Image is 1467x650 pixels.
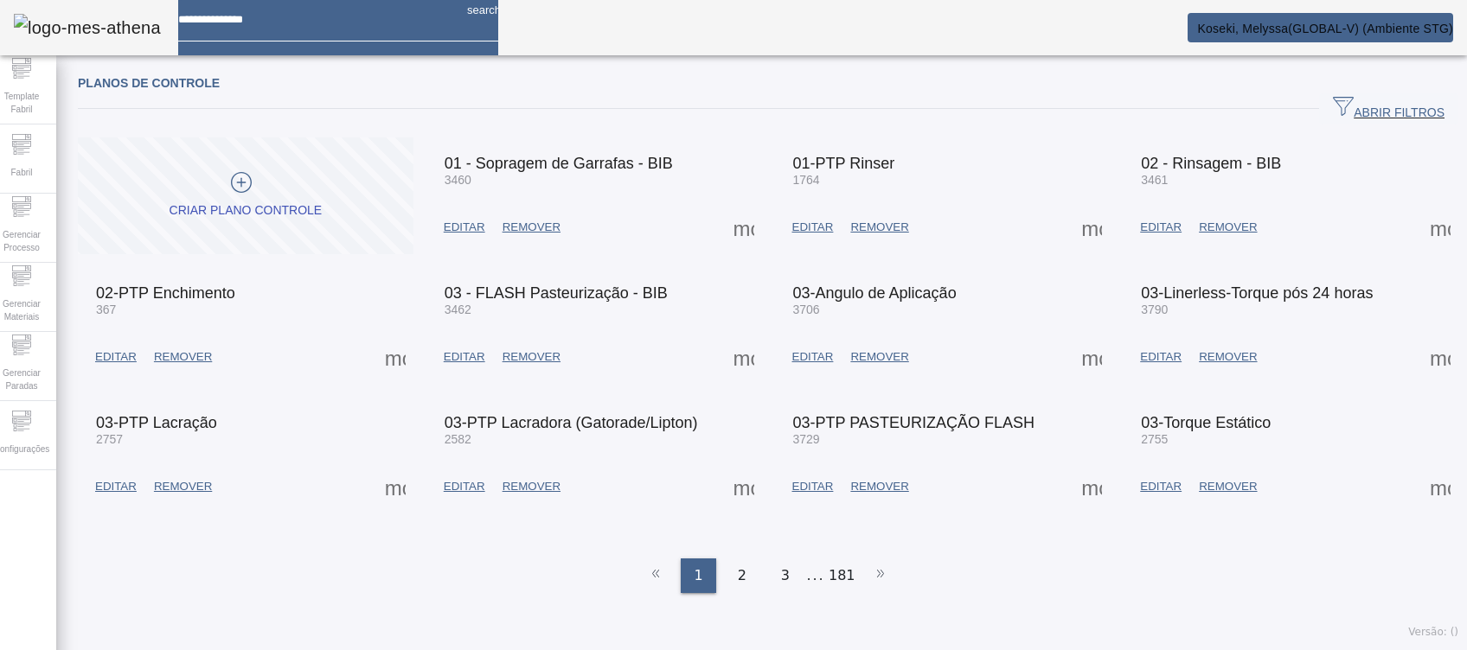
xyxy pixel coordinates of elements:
span: EDITAR [792,478,834,495]
span: REMOVER [850,348,908,366]
span: 03-PTP PASTEURIZAÇÃO FLASH [793,414,1035,431]
button: ABRIR FILTROS [1319,93,1458,124]
span: EDITAR [792,219,834,236]
span: 01 - Sopragem de Garrafas - BIB [445,155,673,172]
span: EDITAR [792,348,834,366]
button: Mais [1425,341,1456,373]
span: 3729 [793,432,820,446]
button: Mais [380,471,411,502]
span: EDITAR [95,478,137,495]
button: REMOVER [494,471,569,502]
button: Mais [1425,212,1456,243]
button: REMOVER [494,341,569,373]
button: REMOVER [842,471,917,502]
span: 3790 [1141,303,1168,316]
span: REMOVER [850,219,908,236]
span: 3460 [445,173,471,187]
span: Koseki, Melyssa(GLOBAL-V) (Ambiente STG) [1197,22,1453,35]
span: 2755 [1141,432,1168,446]
button: EDITAR [784,341,842,373]
span: REMOVER [850,478,908,495]
button: REMOVER [842,341,917,373]
button: EDITAR [784,212,842,243]
span: 01-PTP Rinser [793,155,895,172]
img: logo-mes-athena [14,14,161,41]
span: EDITAR [1140,478,1182,495]
button: EDITAR [435,471,494,502]
button: REMOVER [1190,341,1265,373]
span: 3 [781,565,790,586]
button: REMOVER [145,471,221,502]
button: EDITAR [1131,341,1190,373]
button: EDITAR [1131,471,1190,502]
span: REMOVER [1199,348,1257,366]
button: REMOVER [494,212,569,243]
span: 03-PTP Lacração [96,414,217,431]
button: Mais [1076,212,1107,243]
span: EDITAR [1140,219,1182,236]
span: EDITAR [444,219,485,236]
button: Mais [728,471,759,502]
button: EDITAR [86,471,145,502]
span: EDITAR [95,348,137,366]
span: REMOVER [503,478,561,495]
li: 181 [829,558,855,593]
span: 02-PTP Enchimento [96,284,235,302]
span: REMOVER [1199,478,1257,495]
button: EDITAR [86,341,145,373]
button: REMOVER [145,341,221,373]
span: EDITAR [444,348,485,366]
span: ABRIR FILTROS [1333,96,1445,122]
button: Mais [1076,341,1107,373]
button: REMOVER [1190,212,1265,243]
button: Mais [380,341,411,373]
span: EDITAR [1140,348,1182,366]
button: Mais [1076,471,1107,502]
span: 3461 [1141,173,1168,187]
span: 1764 [793,173,820,187]
span: 03-Linerless-Torque pós 24 horas [1141,284,1373,302]
span: REMOVER [154,348,212,366]
button: Mais [728,341,759,373]
span: 367 [96,303,116,316]
span: Versão: () [1408,626,1458,638]
span: 3706 [793,303,820,316]
span: 02 - Rinsagem - BIB [1141,155,1281,172]
button: Mais [728,212,759,243]
span: Fabril [5,161,37,184]
button: EDITAR [784,471,842,502]
span: 03-Torque Estático [1141,414,1271,431]
span: 03-Angulo de Aplicação [793,284,957,302]
button: EDITAR [435,212,494,243]
span: REMOVER [503,219,561,236]
span: 2757 [96,432,123,446]
span: 3462 [445,303,471,316]
button: EDITAR [1131,212,1190,243]
li: ... [807,558,824,593]
span: REMOVER [154,478,212,495]
div: Criar plano controle [170,202,323,220]
span: REMOVER [503,348,561,366]
button: REMOVER [1190,471,1265,502]
span: 03-PTP Lacradora (Gatorade/Lipton) [445,414,698,431]
span: 2 [738,565,746,586]
span: 2582 [445,432,471,446]
span: Planos de controle [78,76,220,90]
button: EDITAR [435,341,494,373]
span: 03 - FLASH Pasteurização - BIB [445,284,668,302]
span: EDITAR [444,478,485,495]
button: Mais [1425,471,1456,502]
button: Criar plano controle [78,137,413,254]
span: REMOVER [1199,219,1257,236]
button: REMOVER [842,212,917,243]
